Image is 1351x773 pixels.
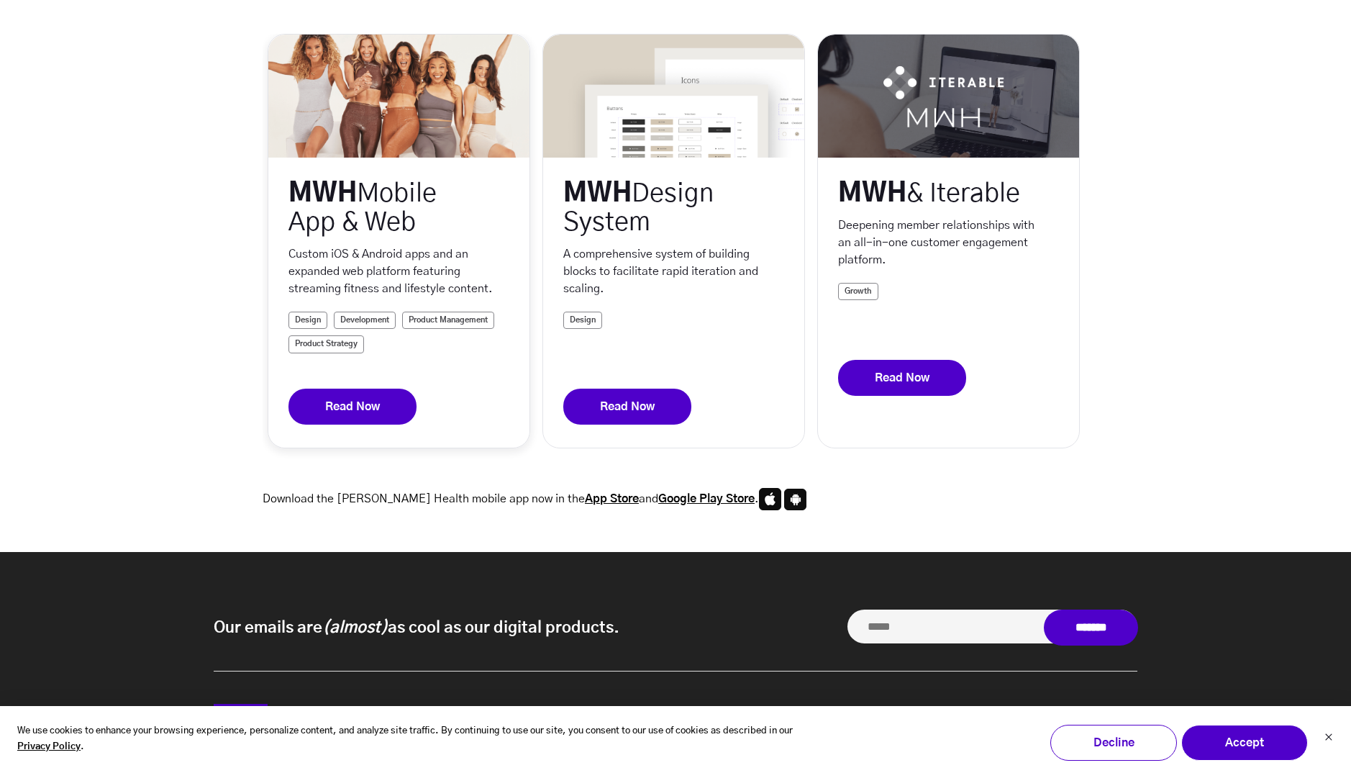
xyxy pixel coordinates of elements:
[263,477,1088,521] p: Download the [PERSON_NAME] Health mobile app now in the and .
[838,179,1025,208] div: MWH
[658,493,755,505] a: Google Play Store
[1050,725,1177,761] button: Decline
[334,312,396,329] a: Development
[563,181,714,235] span: Design System
[563,312,602,329] a: Design
[268,34,530,448] div: sub-level work carousel
[214,617,619,638] p: Our emails are as cool as our digital products.
[563,179,750,237] a: MWHDesign System
[288,312,327,329] a: Design
[17,723,793,756] p: We use cookies to enhance your browsing experience, personalize content, and analyze site traffic...
[817,34,1080,448] div: sub-level work carousel
[906,181,1020,207] span: & Iterable
[288,237,529,297] p: Custom iOS & Android apps and an expanded web platform featuring streaming fitness and lifestyle ...
[838,360,966,396] a: Read Now
[563,179,750,237] div: MWH
[563,389,691,425] a: Read Now
[288,179,476,237] div: MWH
[1181,725,1308,761] button: Accept
[288,335,364,353] a: Product Strategy
[288,181,437,235] span: Mobile App & Web
[1324,731,1333,746] button: Dismiss cookie banner
[542,34,805,448] div: sub-level work carousel
[288,389,417,425] a: Read Now
[784,489,806,510] img: Android_Icon
[759,488,781,510] img: Apple_Icon
[838,208,1079,268] p: Deepening member relationships with an all-in-one customer engagement platform.
[17,739,81,756] a: Privacy Policy
[838,179,1025,208] a: MWH& Iterable
[402,312,494,329] a: Product Management
[563,237,804,297] p: A comprehensive system of building blocks to facilitate rapid iteration and scaling.
[214,704,268,736] img: Heady_Logo_Web-01 (1)
[288,179,476,237] a: MWHMobile App & Web
[585,493,639,505] a: App Store
[838,283,878,300] a: Growth
[322,620,388,636] i: (almost)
